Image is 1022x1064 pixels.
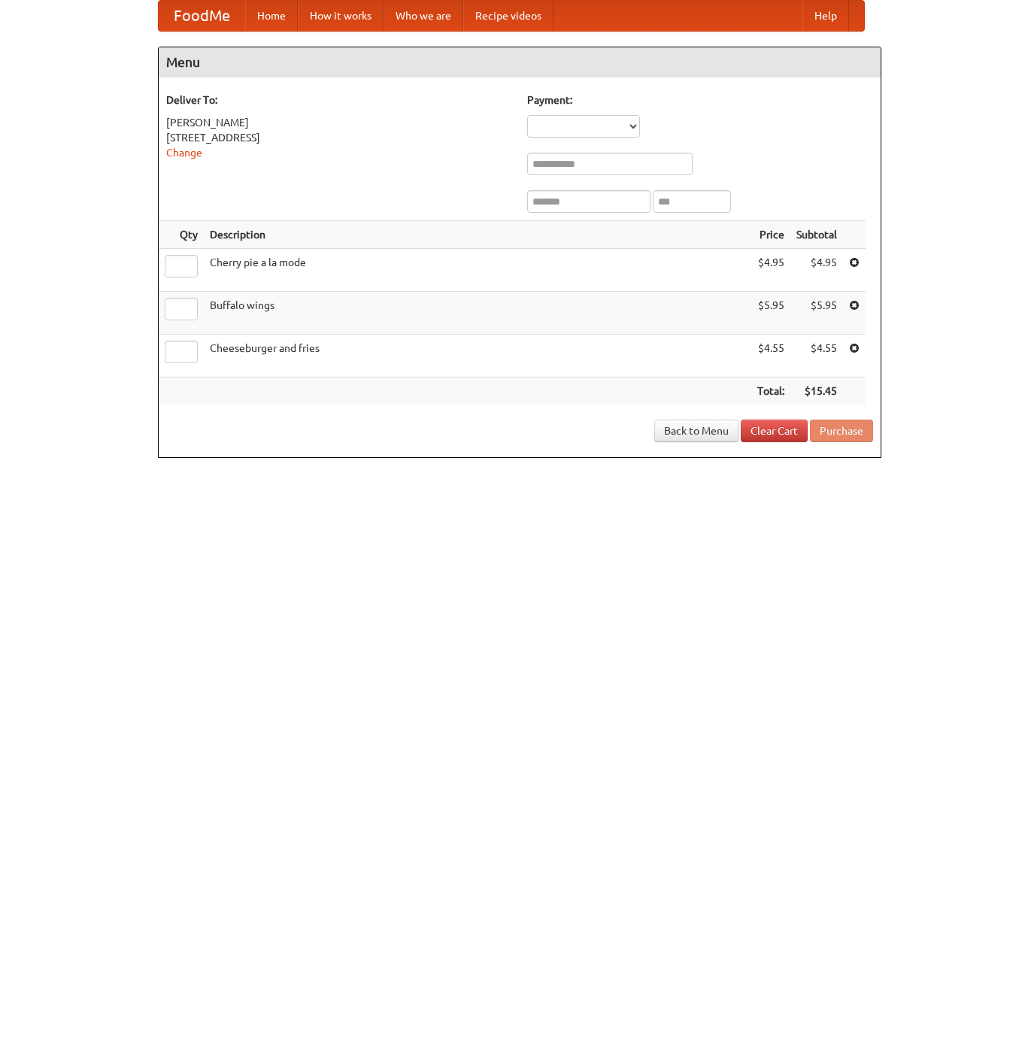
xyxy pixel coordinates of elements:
a: Recipe videos [463,1,553,31]
th: Qty [159,221,204,249]
td: $4.95 [751,249,790,292]
td: $4.55 [751,335,790,377]
th: Subtotal [790,221,843,249]
td: $4.55 [790,335,843,377]
a: Change [166,147,202,159]
div: [PERSON_NAME] [166,115,512,130]
td: Cherry pie a la mode [204,249,751,292]
div: [STREET_ADDRESS] [166,130,512,145]
a: How it works [298,1,384,31]
th: Description [204,221,751,249]
h4: Menu [159,47,881,77]
a: Clear Cart [741,420,808,442]
button: Purchase [810,420,873,442]
th: $15.45 [790,377,843,405]
a: Help [802,1,849,31]
td: Cheeseburger and fries [204,335,751,377]
td: $4.95 [790,249,843,292]
td: $5.95 [790,292,843,335]
a: Who we are [384,1,463,31]
th: Total: [751,377,790,405]
h5: Payment: [527,92,873,108]
td: $5.95 [751,292,790,335]
a: Back to Menu [654,420,738,442]
h5: Deliver To: [166,92,512,108]
th: Price [751,221,790,249]
a: FoodMe [159,1,245,31]
a: Home [245,1,298,31]
td: Buffalo wings [204,292,751,335]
